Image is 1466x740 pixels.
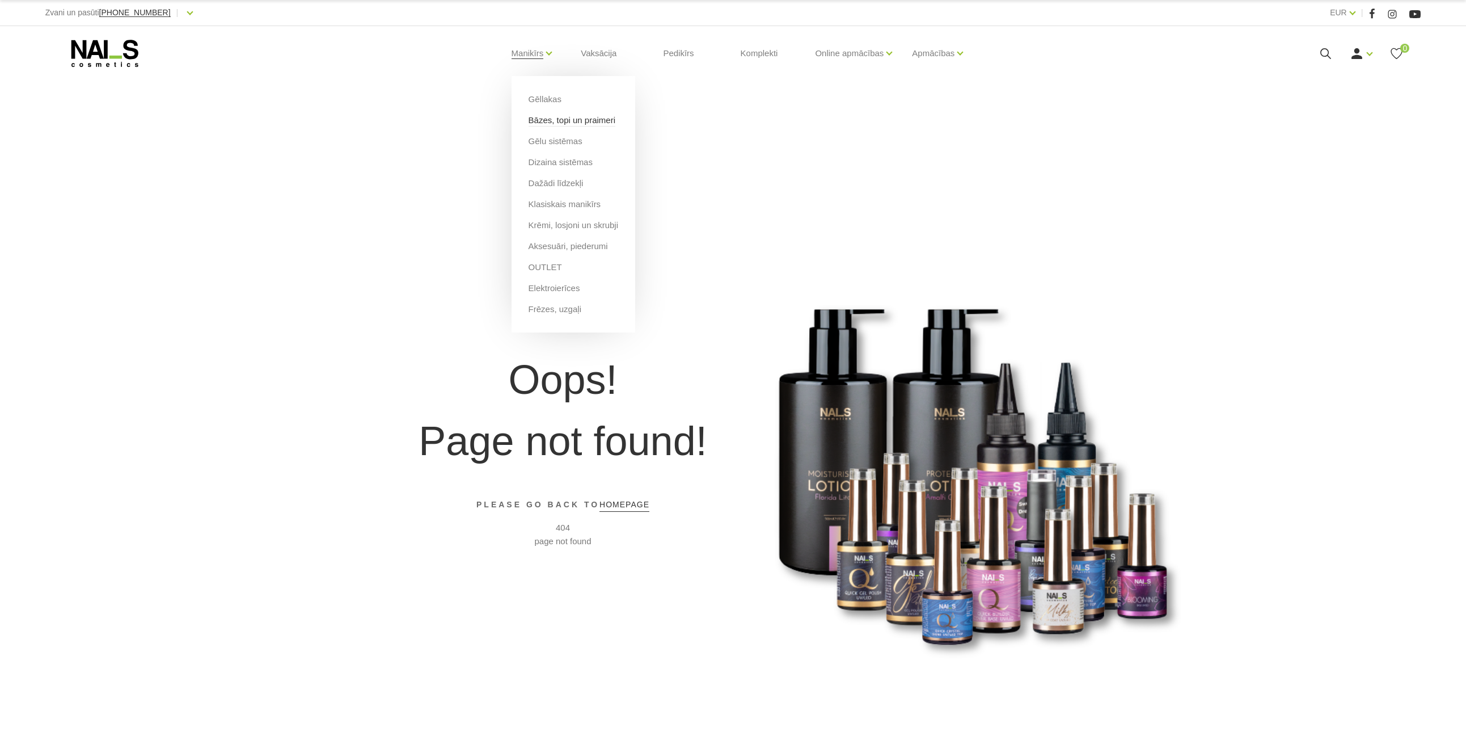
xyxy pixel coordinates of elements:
a: Elektroierīces [529,282,580,295]
span: [PHONE_NUMBER] [99,8,171,17]
a: Gēllakas [529,93,561,106]
span: page not found [534,535,591,548]
a: Klasiskais manikīrs [529,198,601,211]
a: Komplekti [732,26,787,81]
a: Dizaina sistēmas [529,156,593,169]
h1: Page not found! [419,413,707,469]
a: OUTLET [529,261,562,274]
span: 0 [1400,44,1409,53]
a: Frēzes, uzgaļi [529,303,581,316]
span: 404 [556,521,570,535]
a: 0 [1389,47,1404,61]
p: PLEASE GO BACK TO [476,498,649,512]
div: Zvani un pasūti [45,6,171,20]
a: Manikīrs [512,31,544,76]
a: Online apmācības [815,31,884,76]
h1: Oops! [508,351,617,408]
a: EUR [1330,6,1347,19]
a: Aksesuāri, piederumi [529,240,608,253]
a: Vaksācija [572,26,626,81]
a: Pedikīrs [654,26,703,81]
a: Dažādi līdzekļi [529,177,584,190]
a: homepage [599,498,649,512]
a: Apmācības [912,31,954,76]
a: Krēmi, losjoni un skrubji [529,219,618,232]
a: Bāzes, topi un praimeri [529,114,615,127]
a: Gēlu sistēmas [529,135,582,148]
span: | [1361,6,1363,20]
a: [PHONE_NUMBER] [99,9,171,17]
span: | [176,6,179,20]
